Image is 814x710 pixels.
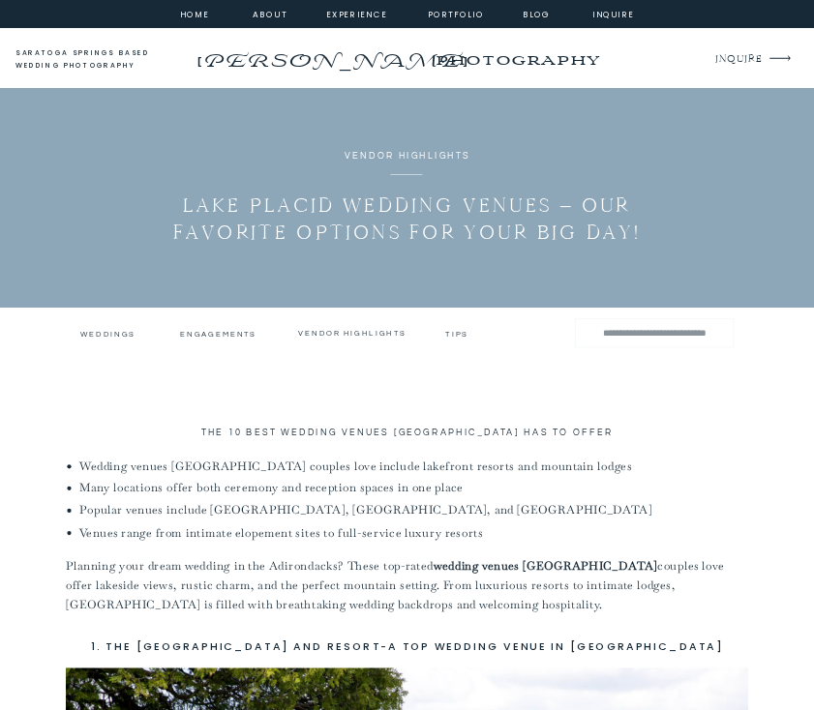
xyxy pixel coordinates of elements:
a: about [253,7,284,19]
li: Popular venues include [GEOGRAPHIC_DATA], [GEOGRAPHIC_DATA], and [GEOGRAPHIC_DATA] [79,500,748,519]
a: [PERSON_NAME] [194,44,469,66]
li: Many locations offer both ceremony and reception spaces in one place [79,478,748,497]
strong: wedding venues [GEOGRAPHIC_DATA] [434,558,658,573]
a: saratoga springs based wedding photography [15,47,175,73]
h2: The 10 Best Wedding Venues [GEOGRAPHIC_DATA] Has to Offer [66,427,748,440]
a: engagements [180,329,259,339]
a: tips [445,329,470,336]
h1: Lake Placid Wedding Venues – Our Favorite Options for your Big Day! [168,192,646,246]
h3: 1. The [GEOGRAPHIC_DATA] and Resort-A Top Wedding Venue in [GEOGRAPHIC_DATA] [66,636,748,655]
a: inquire [588,7,637,19]
a: Vendor Highlights [345,152,470,162]
a: Weddings [80,329,134,339]
a: portfolio [427,7,485,19]
a: vendor highlights [298,328,407,338]
a: photography [409,41,626,78]
a: home [176,7,213,19]
li: Venues range from intimate elopement sites to full-service luxury resorts [79,522,748,542]
a: Blog [512,7,560,19]
li: Wedding venues [GEOGRAPHIC_DATA] couples love include lakefront resorts and mountain lodges [79,456,748,475]
a: experience [326,7,381,19]
a: INQUIRE [715,50,761,69]
p: Planning your dream wedding in the Adirondacks? These top-rated couples love offer lakeside views... [66,556,748,614]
